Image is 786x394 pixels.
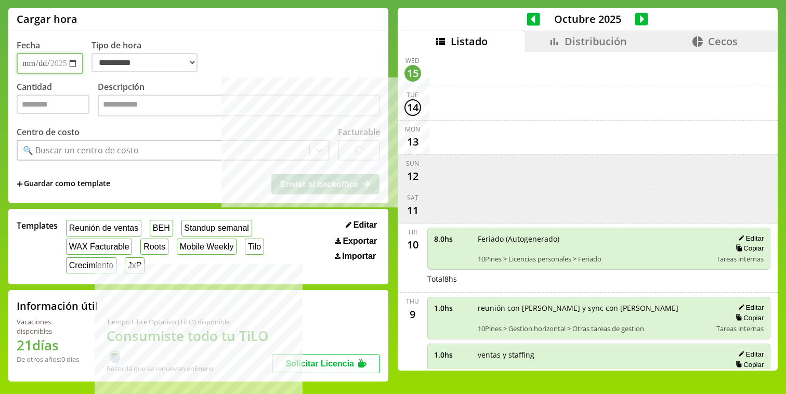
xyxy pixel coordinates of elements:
label: Centro de costo [17,126,80,138]
div: 12 [404,168,421,185]
span: +Guardar como template [17,178,110,190]
span: 1.0 hs [434,303,470,313]
button: Editar [343,220,380,230]
span: Octubre 2025 [540,12,635,26]
button: Copiar [732,244,764,253]
button: Standup semanal [181,220,252,236]
button: Tilo [245,239,264,255]
div: Total 8 hs [427,274,771,284]
div: 🔍 Buscar un centro de costo [23,145,139,156]
div: 13 [404,134,421,150]
label: Facturable [338,126,380,138]
button: Copiar [732,360,764,369]
span: Tareas internas [716,254,764,264]
span: Exportar [343,237,377,246]
button: WAX Facturable [66,239,132,255]
button: Editar [735,350,764,359]
div: Sun [406,159,419,168]
h1: Consumiste todo tu TiLO 🍵 [107,326,272,364]
span: 8.0 hs [434,234,470,244]
span: Solicitar Licencia [285,359,354,368]
div: Wed [405,56,420,65]
button: Copiar [732,313,764,322]
label: Descripción [98,81,380,119]
span: 10Pines > Gestion horizontal > Otras tareas de gestion [478,324,710,333]
label: Fecha [17,40,40,51]
span: Importar [342,252,376,261]
label: Cantidad [17,81,98,119]
div: Vacaciones disponibles [17,317,82,336]
button: Exportar [332,236,380,246]
b: Enero [194,364,213,373]
div: Tiempo Libre Optativo (TiLO) disponible [107,317,272,326]
div: 15 [404,65,421,82]
div: Tue [407,90,418,99]
div: 9 [404,306,421,322]
span: Tareas internas [716,324,764,333]
textarea: Descripción [98,95,380,116]
input: Cantidad [17,95,89,114]
span: Distribución [565,34,627,48]
button: Editar [735,234,764,243]
div: Recordá que se renuevan en [107,364,272,373]
div: scrollable content [398,52,778,370]
span: Templates [17,220,58,231]
span: Feriado (Autogenerado) [478,234,710,244]
div: Mon [405,125,420,134]
div: Fri [409,228,417,237]
span: reunión con [PERSON_NAME] y sync con [PERSON_NAME] [478,303,710,313]
button: Editar [735,303,764,312]
span: Listado [451,34,488,48]
div: Thu [406,297,419,306]
span: 1.0 hs [434,350,470,360]
select: Tipo de hora [91,53,198,72]
div: 14 [404,99,421,116]
button: JxP [125,257,145,273]
h1: Cargar hora [17,12,77,26]
span: ventas y staffing [478,350,710,360]
span: Editar [353,220,377,230]
button: Roots [140,239,168,255]
div: 10 [404,237,421,253]
h2: Información útil [17,299,98,313]
h1: 21 días [17,336,82,354]
button: Reunión de ventas [66,220,141,236]
div: De otros años: 0 días [17,354,82,364]
span: 10Pines > Licencias personales > Feriado [478,254,710,264]
span: + [17,178,23,190]
label: Tipo de hora [91,40,206,74]
div: 11 [404,202,421,219]
div: Sat [407,193,418,202]
button: Crecimiento [66,257,116,273]
button: Mobile Weekly [177,239,237,255]
span: Cecos [708,34,738,48]
button: BEH [150,220,173,236]
button: Solicitar Licencia [272,354,380,373]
